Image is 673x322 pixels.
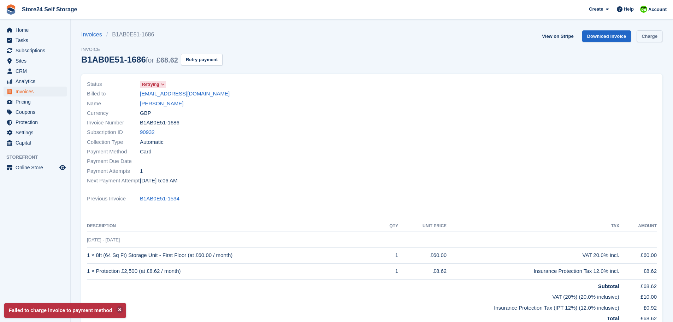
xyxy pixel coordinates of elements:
[140,80,166,88] a: Retrying
[447,221,619,232] th: Tax
[87,301,619,312] td: Insurance Protection Tax (IPT 12%) (12.0% inclusive)
[16,25,58,35] span: Home
[87,221,380,232] th: Description
[87,167,140,175] span: Payment Attempts
[81,46,223,53] span: Invoice
[16,35,58,45] span: Tasks
[398,247,447,263] td: £60.00
[624,6,634,13] span: Help
[589,6,603,13] span: Create
[4,87,67,96] a: menu
[157,56,178,64] span: £68.62
[81,30,223,39] nav: breadcrumbs
[87,80,140,88] span: Status
[146,56,154,64] span: for
[58,163,67,172] a: Preview store
[87,177,140,185] span: Next Payment Attempt
[380,263,398,279] td: 1
[4,25,67,35] a: menu
[87,109,140,117] span: Currency
[140,90,230,98] a: [EMAIL_ADDRESS][DOMAIN_NAME]
[140,119,179,127] span: B1AB0E51-1686
[16,46,58,55] span: Subscriptions
[4,138,67,148] a: menu
[619,263,657,279] td: £8.62
[598,283,619,289] strong: Subtotal
[16,107,58,117] span: Coupons
[16,128,58,137] span: Settings
[4,66,67,76] a: menu
[16,138,58,148] span: Capital
[4,303,126,318] p: Failed to charge invoice to payment method
[380,247,398,263] td: 1
[87,195,140,203] span: Previous Invoice
[619,247,657,263] td: £60.00
[87,119,140,127] span: Invoice Number
[6,154,70,161] span: Storefront
[87,263,380,279] td: 1 × Protection £2,500 (at £8.62 / month)
[140,109,151,117] span: GBP
[539,30,576,42] a: View on Stripe
[87,90,140,98] span: Billed to
[619,290,657,301] td: £10.00
[4,35,67,45] a: menu
[6,4,16,15] img: stora-icon-8386f47178a22dfd0bd8f6a31ec36ba5ce8667c1dd55bd0f319d3a0aa187defe.svg
[140,148,152,156] span: Card
[16,56,58,66] span: Sites
[4,46,67,55] a: menu
[398,221,447,232] th: Unit Price
[140,167,143,175] span: 1
[619,301,657,312] td: £0.92
[16,76,58,86] span: Analytics
[16,97,58,107] span: Pricing
[619,279,657,290] td: £68.62
[16,117,58,127] span: Protection
[607,315,619,321] strong: Total
[87,128,140,136] span: Subscription ID
[4,97,67,107] a: menu
[81,30,106,39] a: Invoices
[4,163,67,172] a: menu
[81,55,178,64] div: B1AB0E51-1686
[619,221,657,232] th: Amount
[4,117,67,127] a: menu
[380,221,398,232] th: QTY
[637,30,662,42] a: Charge
[140,195,179,203] a: B1AB0E51-1534
[447,267,619,275] div: Insurance Protection Tax 12.0% incl.
[398,263,447,279] td: £8.62
[447,251,619,259] div: VAT 20.0% incl.
[87,138,140,146] span: Collection Type
[87,148,140,156] span: Payment Method
[140,128,155,136] a: 90932
[16,163,58,172] span: Online Store
[16,87,58,96] span: Invoices
[4,107,67,117] a: menu
[140,138,164,146] span: Automatic
[140,100,183,108] a: [PERSON_NAME]
[87,100,140,108] span: Name
[16,66,58,76] span: CRM
[4,56,67,66] a: menu
[4,76,67,86] a: menu
[87,290,619,301] td: VAT (20%) (20.0% inclusive)
[4,128,67,137] a: menu
[87,157,140,165] span: Payment Due Date
[582,30,631,42] a: Download Invoice
[181,54,223,65] button: Retry payment
[640,6,647,13] img: Robert Sears
[19,4,80,15] a: Store24 Self Storage
[648,6,667,13] span: Account
[87,247,380,263] td: 1 × 8ft (64 Sq Ft) Storage Unit - First Floor (at £60.00 / month)
[140,177,177,185] time: 2025-08-23 04:06:47 UTC
[87,237,120,242] span: [DATE] - [DATE]
[142,81,159,88] span: Retrying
